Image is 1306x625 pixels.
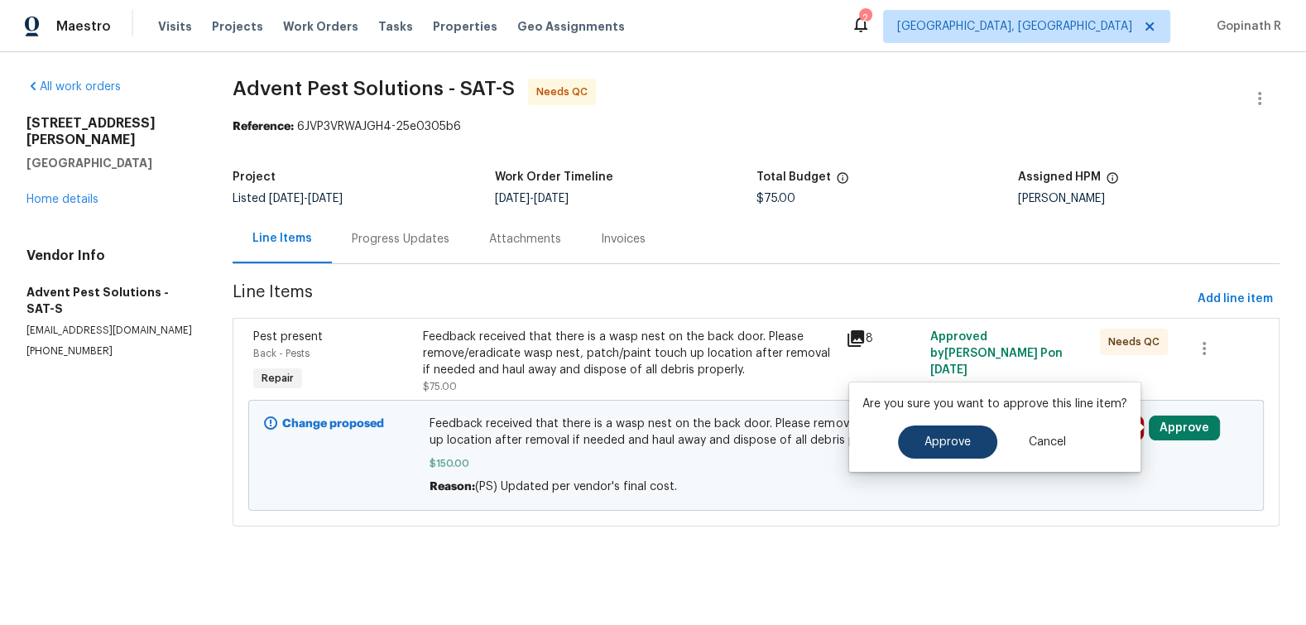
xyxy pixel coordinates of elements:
[475,481,677,493] span: (PS) Updated per vendor's final cost.
[433,18,497,35] span: Properties
[601,231,646,248] div: Invoices
[233,118,1280,135] div: 6JVP3VRWAJGH4-25e0305b6
[430,416,1083,449] span: Feedback received that there is a wasp nest on the back door. Please remove/eradicate wasp nest, ...
[423,329,836,378] div: Feedback received that there is a wasp nest on the back door. Please remove/eradicate wasp nest, ...
[233,193,343,204] span: Listed
[1198,289,1273,310] span: Add line item
[494,193,568,204] span: -
[26,324,193,338] p: [EMAIL_ADDRESS][DOMAIN_NAME]
[898,425,997,459] button: Approve
[1029,436,1066,449] span: Cancel
[283,18,358,35] span: Work Orders
[233,121,294,132] b: Reference:
[233,171,276,183] h5: Project
[253,331,323,343] span: Pest present
[1106,171,1119,193] span: The hpm assigned to this work order.
[536,84,594,100] span: Needs QC
[26,344,193,358] p: [PHONE_NUMBER]
[269,193,343,204] span: -
[924,436,971,449] span: Approve
[26,248,193,264] h4: Vendor Info
[1018,193,1280,204] div: [PERSON_NAME]
[756,193,795,204] span: $75.00
[930,364,967,376] span: [DATE]
[859,10,871,26] div: 2
[233,79,515,99] span: Advent Pest Solutions - SAT-S
[26,284,193,317] h5: Advent Pest Solutions - SAT-S
[56,18,111,35] span: Maestro
[255,370,300,387] span: Repair
[1149,416,1220,440] button: Approve
[897,18,1132,35] span: [GEOGRAPHIC_DATA], [GEOGRAPHIC_DATA]
[26,155,193,171] h5: [GEOGRAPHIC_DATA]
[212,18,263,35] span: Projects
[352,231,449,248] div: Progress Updates
[26,81,121,93] a: All work orders
[430,481,475,493] span: Reason:
[158,18,192,35] span: Visits
[26,194,98,205] a: Home details
[846,329,920,349] div: 8
[489,231,561,248] div: Attachments
[423,382,457,392] span: $75.00
[533,193,568,204] span: [DATE]
[26,115,193,148] h2: [STREET_ADDRESS][PERSON_NAME]
[282,418,384,430] b: Change proposed
[1191,284,1280,315] button: Add line item
[1002,425,1092,459] button: Cancel
[862,396,1127,412] p: Are you sure you want to approve this line item?
[1210,18,1281,35] span: Gopinath R
[252,230,312,247] div: Line Items
[269,193,304,204] span: [DATE]
[1108,334,1166,350] span: Needs QC
[378,21,413,32] span: Tasks
[1018,171,1101,183] h5: Assigned HPM
[836,171,849,193] span: The total cost of line items that have been proposed by Opendoor. This sum includes line items th...
[494,171,612,183] h5: Work Order Timeline
[756,171,831,183] h5: Total Budget
[233,284,1191,315] span: Line Items
[430,455,1083,472] span: $150.00
[308,193,343,204] span: [DATE]
[930,331,1063,376] span: Approved by [PERSON_NAME] P on
[517,18,625,35] span: Geo Assignments
[253,349,310,358] span: Back - Pests
[494,193,529,204] span: [DATE]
